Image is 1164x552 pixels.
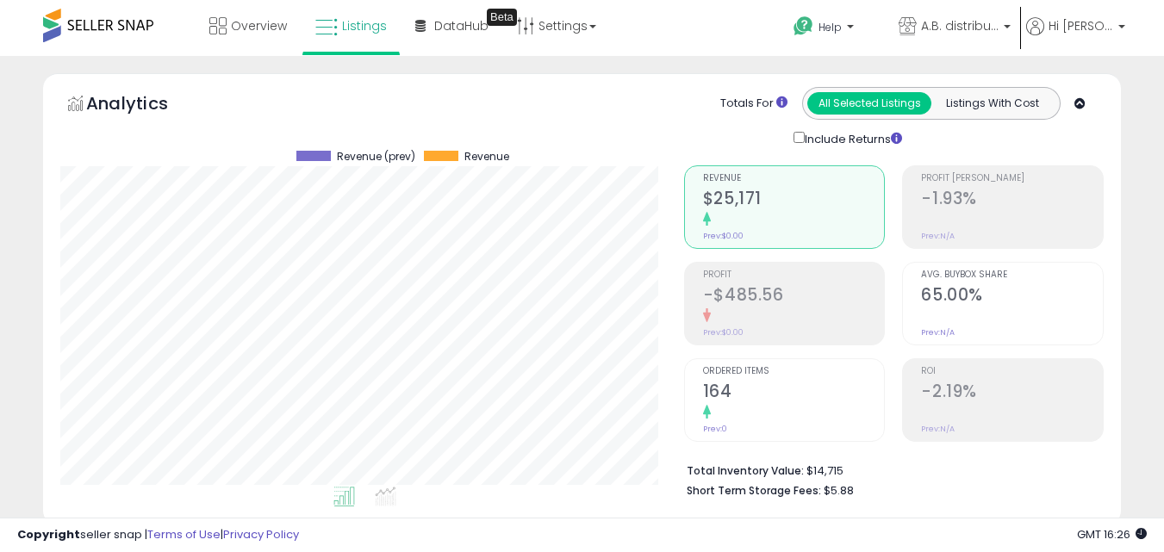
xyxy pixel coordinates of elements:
[921,367,1103,376] span: ROI
[687,459,1091,480] li: $14,715
[86,91,202,120] h5: Analytics
[921,17,999,34] span: A.B. distribution
[703,367,885,376] span: Ordered Items
[921,231,955,241] small: Prev: N/A
[921,424,955,434] small: Prev: N/A
[921,174,1103,183] span: Profit [PERSON_NAME]
[703,189,885,212] h2: $25,171
[720,96,787,112] div: Totals For
[931,92,1055,115] button: Listings With Cost
[921,381,1103,405] h2: -2.19%
[921,285,1103,308] h2: 65.00%
[793,16,814,37] i: Get Help
[703,231,744,241] small: Prev: $0.00
[921,327,955,338] small: Prev: N/A
[147,526,221,543] a: Terms of Use
[231,17,287,34] span: Overview
[780,3,883,56] a: Help
[342,17,387,34] span: Listings
[824,482,854,499] span: $5.88
[17,526,80,543] strong: Copyright
[703,327,744,338] small: Prev: $0.00
[434,17,489,34] span: DataHub
[337,151,415,163] span: Revenue (prev)
[807,92,931,115] button: All Selected Listings
[703,270,885,280] span: Profit
[687,463,804,478] b: Total Inventory Value:
[819,20,842,34] span: Help
[921,270,1103,280] span: Avg. Buybox Share
[487,9,517,26] div: Tooltip anchor
[703,381,885,405] h2: 164
[17,527,299,543] div: seller snap | |
[464,151,509,163] span: Revenue
[703,285,885,308] h2: -$485.56
[1026,17,1125,56] a: Hi [PERSON_NAME]
[703,424,727,434] small: Prev: 0
[703,174,885,183] span: Revenue
[1049,17,1113,34] span: Hi [PERSON_NAME]
[223,526,299,543] a: Privacy Policy
[687,483,821,498] b: Short Term Storage Fees:
[921,189,1103,212] h2: -1.93%
[1077,526,1147,543] span: 2025-09-15 16:26 GMT
[781,128,923,148] div: Include Returns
